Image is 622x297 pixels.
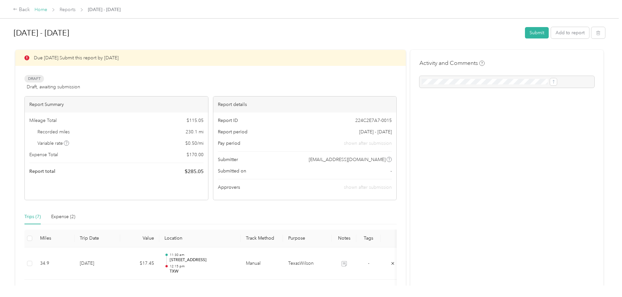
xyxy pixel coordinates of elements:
[368,260,369,266] span: -
[51,213,75,220] div: Expense (2)
[75,230,120,247] th: Trip Date
[241,230,283,247] th: Track Method
[170,253,235,257] p: 11:30 am
[75,247,120,280] td: [DATE]
[283,247,332,280] td: TexasWilson
[332,230,356,247] th: Notes
[170,285,235,290] p: 08:49 am
[344,140,392,147] span: shown after submission
[185,168,204,175] span: $ 285.05
[170,257,235,263] p: [STREET_ADDRESS]
[37,140,69,147] span: Variable rate
[185,140,204,147] span: $ 0.50 / mi
[218,168,246,174] span: Submitted on
[170,269,235,275] p: TXW
[27,83,80,90] span: Draft, awaiting submission
[120,230,159,247] th: Value
[35,247,75,280] td: 34.9
[356,230,381,247] th: Tags
[35,7,47,12] a: Home
[187,117,204,124] span: $ 115.05
[187,151,204,158] span: $ 170.00
[283,230,332,247] th: Purpose
[15,50,406,66] div: Due [DATE]. Submit this report by [DATE]
[419,59,485,67] h4: Activity and Comments
[218,156,238,163] span: Submitter
[218,128,247,135] span: Report period
[525,27,549,38] button: Submit
[186,128,204,135] span: 230.1 mi
[24,75,44,82] span: Draft
[551,27,589,38] button: Add to report
[309,156,386,163] span: [EMAIL_ADDRESS][DOMAIN_NAME]
[60,7,76,12] a: Reports
[170,264,235,269] p: 12:15 pm
[29,151,58,158] span: Expense Total
[359,128,392,135] span: [DATE] - [DATE]
[14,25,520,41] h1: Sep 1 - 30, 2025
[120,247,159,280] td: $17.45
[344,185,392,190] span: shown after submission
[37,128,70,135] span: Recorded miles
[218,140,240,147] span: Pay period
[24,213,41,220] div: Trips (7)
[241,247,283,280] td: Manual
[88,6,120,13] span: [DATE] - [DATE]
[218,117,238,124] span: Report ID
[35,230,75,247] th: Miles
[355,117,392,124] span: 224C2E7A7-0015
[29,117,57,124] span: Mileage Total
[29,168,55,175] span: Report total
[586,260,622,297] iframe: Everlance-gr Chat Button Frame
[390,168,392,174] span: -
[25,97,208,112] div: Report Summary
[159,230,241,247] th: Location
[13,6,30,14] div: Back
[218,184,240,191] span: Approvers
[213,97,397,112] div: Report details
